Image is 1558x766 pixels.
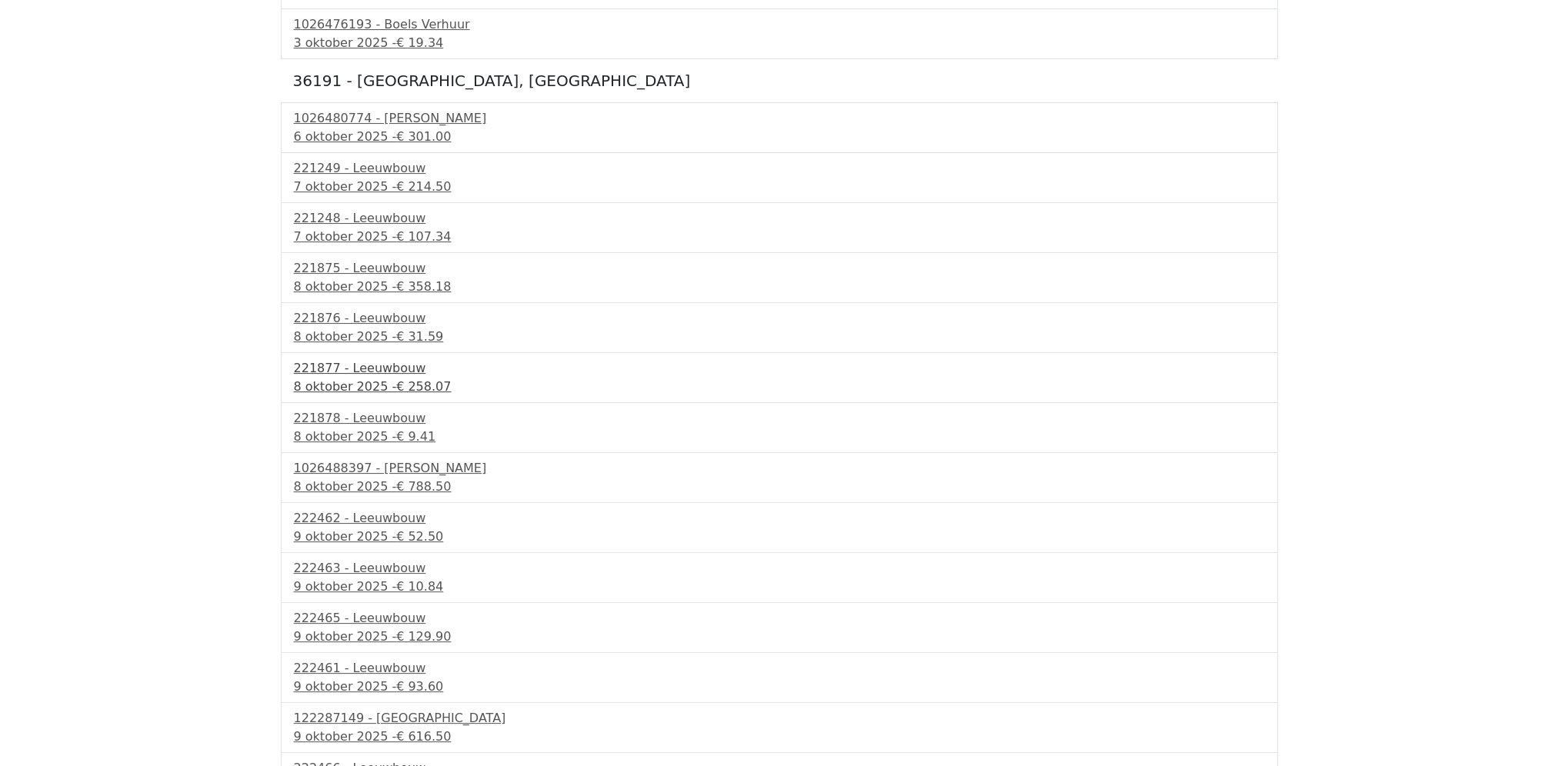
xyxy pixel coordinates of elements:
span: € 19.34 [396,35,443,50]
div: 1026480774 - [PERSON_NAME] [294,109,1265,128]
div: 8 oktober 2025 - [294,428,1265,446]
a: 1026476193 - Boels Verhuur3 oktober 2025 -€ 19.34 [294,15,1265,52]
a: 222461 - Leeuwbouw9 oktober 2025 -€ 93.60 [294,659,1265,696]
div: 9 oktober 2025 - [294,578,1265,596]
span: € 9.41 [396,429,435,444]
a: 221877 - Leeuwbouw8 oktober 2025 -€ 258.07 [294,359,1265,396]
a: 221248 - Leeuwbouw7 oktober 2025 -€ 107.34 [294,209,1265,246]
span: € 93.60 [396,679,443,694]
div: 8 oktober 2025 - [294,478,1265,496]
div: 222461 - Leeuwbouw [294,659,1265,678]
div: 1026476193 - Boels Verhuur [294,15,1265,34]
a: 1026488397 - [PERSON_NAME]8 oktober 2025 -€ 788.50 [294,459,1265,496]
a: 221875 - Leeuwbouw8 oktober 2025 -€ 358.18 [294,259,1265,296]
h5: 36191 - [GEOGRAPHIC_DATA], [GEOGRAPHIC_DATA] [293,72,1266,90]
div: 9 oktober 2025 - [294,678,1265,696]
a: 221878 - Leeuwbouw8 oktober 2025 -€ 9.41 [294,409,1265,446]
a: 221876 - Leeuwbouw8 oktober 2025 -€ 31.59 [294,309,1265,346]
a: 222463 - Leeuwbouw9 oktober 2025 -€ 10.84 [294,559,1265,596]
span: € 31.59 [396,329,443,344]
div: 221875 - Leeuwbouw [294,259,1265,278]
div: 221878 - Leeuwbouw [294,409,1265,428]
a: 221249 - Leeuwbouw7 oktober 2025 -€ 214.50 [294,159,1265,196]
div: 8 oktober 2025 - [294,278,1265,296]
span: € 52.50 [396,529,443,544]
div: 6 oktober 2025 - [294,128,1265,146]
a: 122287149 - [GEOGRAPHIC_DATA]9 oktober 2025 -€ 616.50 [294,709,1265,746]
div: 9 oktober 2025 - [294,528,1265,546]
div: 9 oktober 2025 - [294,728,1265,746]
div: 122287149 - [GEOGRAPHIC_DATA] [294,709,1265,728]
div: 222463 - Leeuwbouw [294,559,1265,578]
div: 8 oktober 2025 - [294,328,1265,346]
div: 7 oktober 2025 - [294,228,1265,246]
span: € 214.50 [396,179,451,194]
div: 221248 - Leeuwbouw [294,209,1265,228]
div: 8 oktober 2025 - [294,378,1265,396]
span: € 129.90 [396,629,451,644]
a: 222465 - Leeuwbouw9 oktober 2025 -€ 129.90 [294,609,1265,646]
div: 3 oktober 2025 - [294,34,1265,52]
div: 221876 - Leeuwbouw [294,309,1265,328]
div: 221877 - Leeuwbouw [294,359,1265,378]
div: 221249 - Leeuwbouw [294,159,1265,178]
span: € 788.50 [396,479,451,494]
a: 222462 - Leeuwbouw9 oktober 2025 -€ 52.50 [294,509,1265,546]
a: 1026480774 - [PERSON_NAME]6 oktober 2025 -€ 301.00 [294,109,1265,146]
div: 1026488397 - [PERSON_NAME] [294,459,1265,478]
span: € 107.34 [396,229,451,244]
span: € 358.18 [396,279,451,294]
div: 222462 - Leeuwbouw [294,509,1265,528]
div: 9 oktober 2025 - [294,628,1265,646]
span: € 258.07 [396,379,451,394]
div: 7 oktober 2025 - [294,178,1265,196]
span: € 301.00 [396,129,451,144]
div: 222465 - Leeuwbouw [294,609,1265,628]
span: € 10.84 [396,579,443,594]
span: € 616.50 [396,729,451,744]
